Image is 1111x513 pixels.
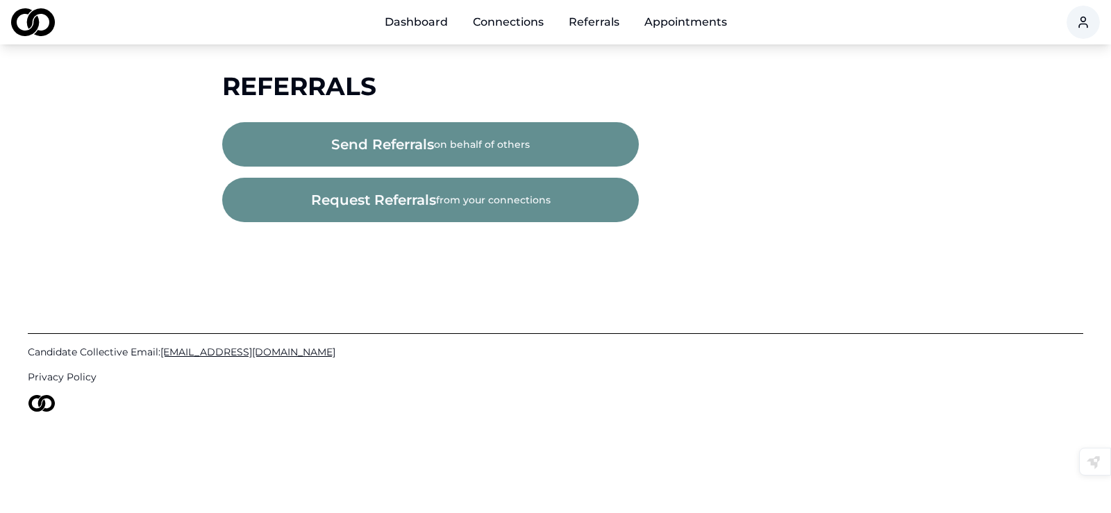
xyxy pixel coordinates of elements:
a: Appointments [633,8,738,36]
a: request referralsfrom your connections [222,194,639,208]
button: send referralson behalf of others [222,122,639,167]
a: Connections [462,8,555,36]
a: send referralson behalf of others [222,139,639,152]
span: send referrals [331,135,434,154]
img: logo [28,395,56,412]
a: Candidate Collective Email:[EMAIL_ADDRESS][DOMAIN_NAME] [28,345,1083,359]
button: request referralsfrom your connections [222,178,639,222]
span: request referrals [311,190,436,210]
a: Referrals [558,8,630,36]
nav: Main [374,8,738,36]
span: [EMAIL_ADDRESS][DOMAIN_NAME] [160,346,335,358]
a: Dashboard [374,8,459,36]
span: Referrals [222,71,376,101]
img: logo [11,8,55,36]
a: Privacy Policy [28,370,1083,384]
